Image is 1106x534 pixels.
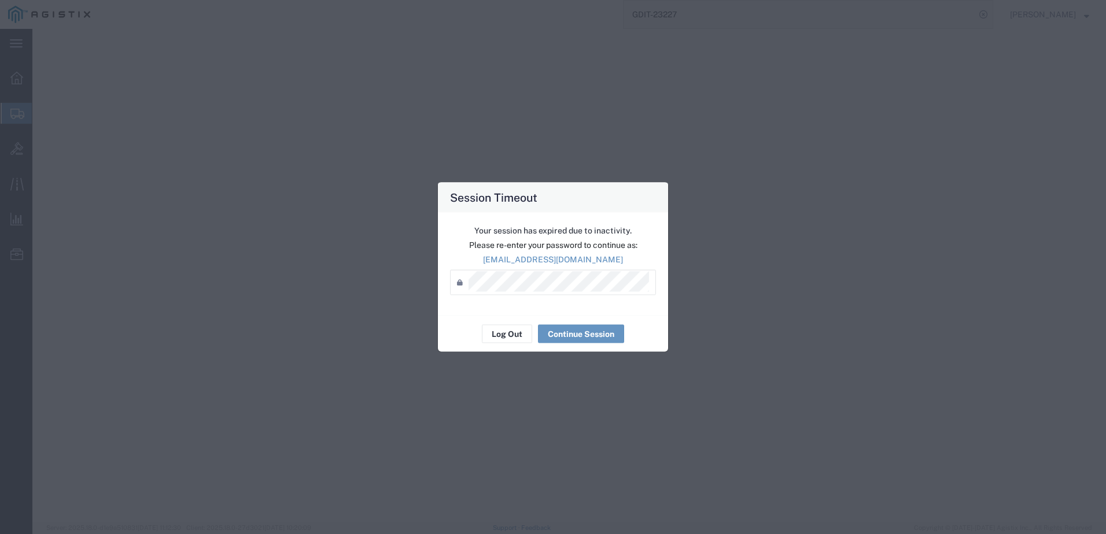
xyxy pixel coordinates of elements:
[450,254,656,266] p: [EMAIL_ADDRESS][DOMAIN_NAME]
[450,225,656,237] p: Your session has expired due to inactivity.
[482,325,532,343] button: Log Out
[538,325,624,343] button: Continue Session
[450,239,656,251] p: Please re-enter your password to continue as:
[450,189,537,206] h4: Session Timeout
